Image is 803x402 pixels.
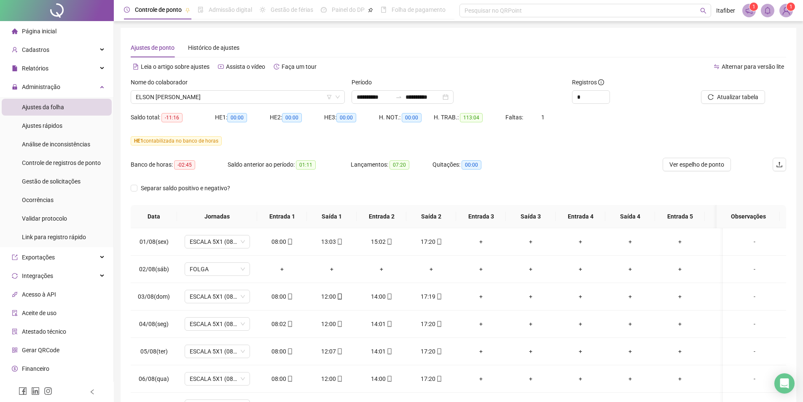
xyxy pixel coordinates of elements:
div: Quitações: [432,160,514,170]
div: + [562,347,599,356]
div: 14:01 [363,319,400,329]
div: Saldo total: [131,113,215,122]
span: Ajustes rápidos [22,122,62,129]
span: 1 [790,4,792,10]
div: + [612,292,648,301]
span: Ajustes de ponto [131,44,175,51]
th: Saída 3 [506,205,556,228]
span: mobile [286,321,293,327]
span: to [395,94,402,100]
span: ESCALA 5X1 (08:00 ÀS 12:00 14:00 ÀS 17:20) [190,372,245,385]
th: Saída 1 [307,205,357,228]
sup: Atualize o seu contato no menu Meus Dados [787,3,795,11]
div: + [562,319,599,329]
div: 12:00 [314,374,350,383]
span: HE 1 [134,138,143,144]
div: 17:19 [413,292,449,301]
div: Open Intercom Messenger [774,373,795,394]
div: 08:00 [264,237,300,246]
div: HE 2: [270,113,325,122]
span: home [12,28,18,34]
div: Saldo anterior ao período: [228,160,351,170]
span: audit [12,310,18,316]
span: mobile [386,294,392,299]
span: info-circle [598,79,604,85]
span: mobile [435,294,442,299]
span: mobile [286,239,293,245]
span: dashboard [321,7,327,13]
span: reload [708,94,714,100]
span: mobile [435,321,442,327]
span: Relatórios [22,65,48,72]
span: 01/08(sex) [140,238,169,245]
span: 113:04 [460,113,483,122]
div: + [612,319,648,329]
span: qrcode [12,347,18,353]
span: Financeiro [22,365,49,372]
span: Itafiber [716,6,735,15]
div: + [562,292,599,301]
th: Entrada 5 [655,205,705,228]
span: FOLGA [190,263,245,275]
div: + [712,237,748,246]
sup: 1 [749,3,758,11]
span: mobile [386,376,392,382]
div: + [513,292,549,301]
span: linkedin [31,387,40,395]
span: Ocorrências [22,197,54,203]
span: Faça um tour [282,63,317,70]
div: - [730,347,779,356]
th: Saída 4 [605,205,655,228]
span: history [274,64,279,70]
span: -11:16 [161,113,183,122]
span: Admissão digital [209,6,252,13]
span: -02:45 [174,160,195,170]
div: - [730,319,779,329]
div: + [463,347,499,356]
span: upload [776,161,783,168]
span: file-text [133,64,139,70]
div: 17:20 [413,319,449,329]
span: mobile [286,348,293,354]
img: 11104 [780,4,792,17]
th: Entrada 2 [357,205,406,228]
div: + [612,264,648,274]
span: notification [745,7,753,14]
span: filter [327,94,332,100]
span: Leia o artigo sobre ajustes [141,63,209,70]
div: + [513,374,549,383]
div: - [730,264,779,274]
span: lock [12,84,18,90]
button: Ver espelho de ponto [663,158,731,171]
div: + [463,319,499,329]
button: Atualizar tabela [701,90,765,104]
div: + [612,237,648,246]
span: 1 [752,4,755,10]
span: ESCALA 5X1 (08:00 ÀS 12:00 14:00 ÀS 17:20) [190,345,245,358]
span: 07:20 [389,160,409,170]
div: 15:02 [363,237,400,246]
span: sync [12,273,18,279]
div: 08:02 [264,319,300,329]
span: mobile [386,348,392,354]
div: + [463,374,499,383]
span: Atualizar tabela [717,92,758,102]
div: + [513,237,549,246]
div: 12:00 [314,319,350,329]
div: + [612,374,648,383]
span: mobile [435,239,442,245]
div: 17:20 [413,347,449,356]
div: 12:07 [314,347,350,356]
div: 08:00 [264,374,300,383]
div: + [463,237,499,246]
span: Alternar para versão lite [722,63,784,70]
div: + [463,292,499,301]
span: user-add [12,47,18,53]
span: Aceite de uso [22,310,56,316]
span: mobile [435,348,442,354]
div: 14:01 [363,347,400,356]
div: 12:00 [314,292,350,301]
span: Integrações [22,272,53,279]
span: ESCALA 5X1 (08:00 ÀS 12:00 14:00 ÀS 17:20) [190,235,245,248]
span: 06/08(qua) [139,375,169,382]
